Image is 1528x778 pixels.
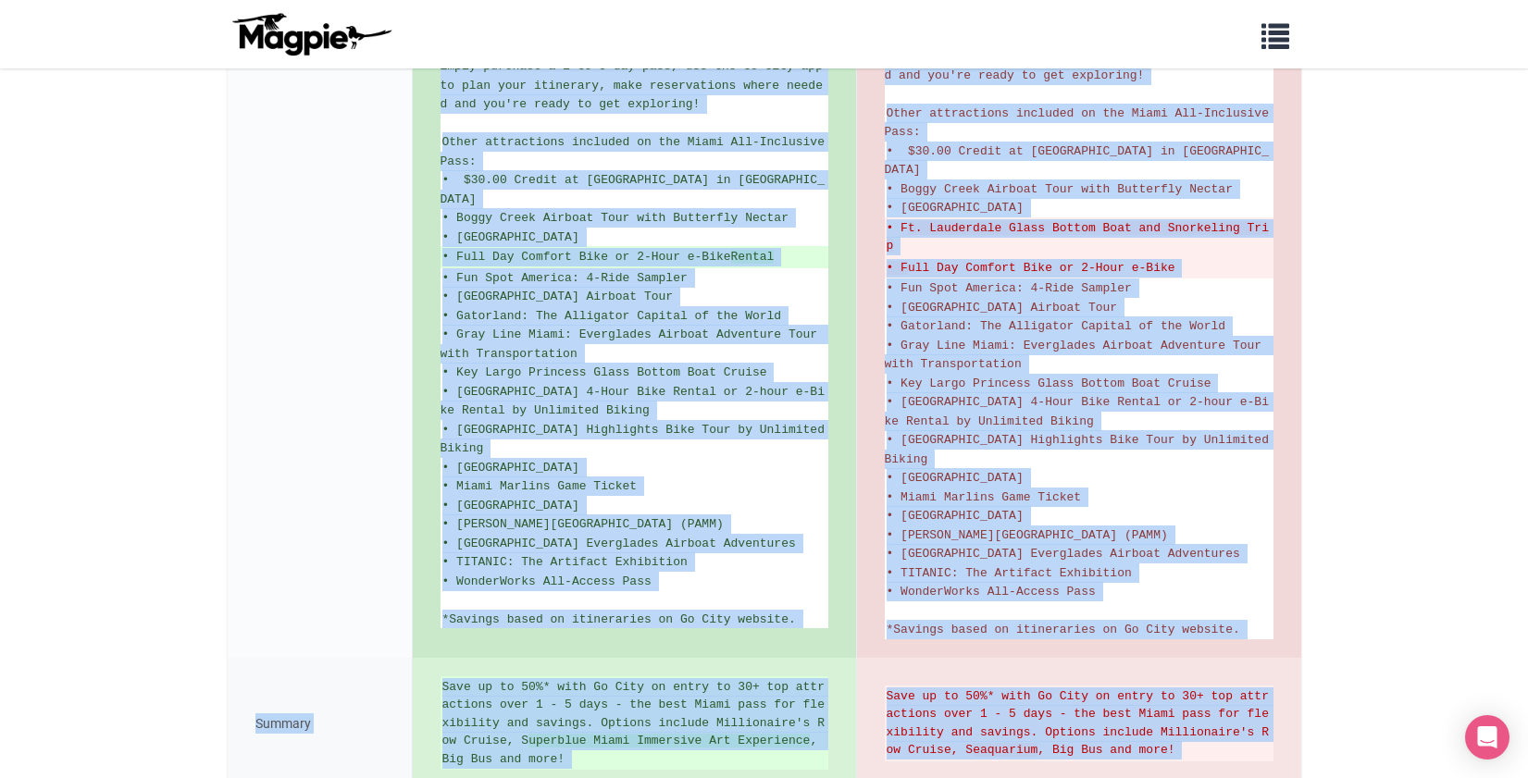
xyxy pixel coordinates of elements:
del: • F [887,219,1272,255]
span: • Key Largo Princess Glass Bottom Boat Cruise [887,377,1211,390]
del: ull Day Comfort Bike or 2-Hour e-Bike [887,259,1272,278]
span: *Savings based on itineraries on Go City website. [887,623,1240,636]
span: • [GEOGRAPHIC_DATA] Airboat Tour [442,290,674,303]
span: • Boggy Creek Airboat Tour with Butterfly Nectar [442,211,789,225]
span: • WonderWorks All-Access Pass [887,585,1096,599]
span: • Gatorland: The Alligator Capital of the World [887,319,1226,333]
span: Other attractions included on the Miami All-Inclusive Pass: [441,135,832,168]
span: • [GEOGRAPHIC_DATA] [887,509,1024,523]
span: • Fun Spot America: 4-Ride Sampler [887,281,1132,295]
span: • [GEOGRAPHIC_DATA] 4-Hour Bike Rental or 2-hour e-Bike Rental by Unlimited Biking [885,395,1269,428]
span: • Miami Marlins Game Ticket [442,479,638,493]
span: • $30.00 Credit at [GEOGRAPHIC_DATA] in [GEOGRAPHIC_DATA] [441,173,825,206]
strong: Rental [731,250,775,264]
span: *Savings based on itineraries on Go City website. [442,612,796,626]
span: • TITANIC: The Artifact Exhibition [442,555,688,569]
span: • [GEOGRAPHIC_DATA] [887,471,1024,485]
span: • [GEOGRAPHIC_DATA] [442,461,579,475]
del: Save up to 50%* with Go City on entry to 30+ top attractions over 1 - 5 days - the best Miami pas... [887,687,1272,759]
span: Go City makes sightseeing flexible and hassle-free. Simply purchase a 1 to 5-day pass, use the Go... [885,11,1274,82]
span: • [GEOGRAPHIC_DATA] [442,499,579,512]
span: • [GEOGRAPHIC_DATA] 4-Hour Bike Rental or 2-hour e-Bike Rental by Unlimited Biking [441,385,825,418]
span: • [GEOGRAPHIC_DATA] [442,230,579,244]
span: • $30.00 Credit at [GEOGRAPHIC_DATA] in [GEOGRAPHIC_DATA] [885,144,1269,178]
span: • TITANIC: The Artifact Exhibition [887,566,1132,580]
span: • [GEOGRAPHIC_DATA] Highlights Bike Tour by Unlimited Biking [441,423,832,456]
img: logo-ab69f6fb50320c5b225c76a69d11143b.png [228,12,394,56]
span: • Miami Marlins Game Ticket [887,490,1082,504]
strong: uperblue Miami Immersive Art Experience [528,734,810,747]
span: • [GEOGRAPHIC_DATA] Everglades Airboat Adventures [442,537,796,550]
ins: • Full Day Comfort Bike or 2-Hour e-Bike [442,248,826,266]
span: • [GEOGRAPHIC_DATA] [887,201,1024,215]
span: • Gray Line Miami: Everglades Airboat Adventure Tour with Transportation [441,327,825,361]
span: • [GEOGRAPHIC_DATA] Everglades Airboat Adventures [887,547,1240,561]
span: • [PERSON_NAME][GEOGRAPHIC_DATA] (PAMM) [887,528,1168,542]
span: Other attractions included on the Miami All-Inclusive Pass: [885,106,1276,140]
strong: t. Lauderdale Glass Bottom Boat and Snorkeling Trip [887,221,1269,253]
span: • [PERSON_NAME][GEOGRAPHIC_DATA] (PAMM) [442,517,724,531]
span: • Gatorland: The Alligator Capital of the World [442,309,782,323]
strong: • F [887,261,908,275]
ins: Save up to 50%* with Go City on entry to 30+ top attractions over 1 - 5 days - the best Miami pas... [442,678,826,769]
span: • [GEOGRAPHIC_DATA] Highlights Bike Tour by Unlimited Biking [885,433,1276,466]
strong: eaquarium [973,743,1037,757]
span: • Gray Line Miami: Everglades Airboat Adventure Tour with Transportation [885,339,1269,372]
span: • [GEOGRAPHIC_DATA] Airboat Tour [887,301,1118,315]
span: • WonderWorks All-Access Pass [442,574,652,588]
span: • Fun Spot America: 4-Ride Sampler [442,271,688,285]
span: • Boggy Creek Airboat Tour with Butterfly Nectar [887,182,1233,196]
div: Open Intercom Messenger [1465,715,1509,759]
span: • Key Largo Princess Glass Bottom Boat Cruise [442,365,767,379]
